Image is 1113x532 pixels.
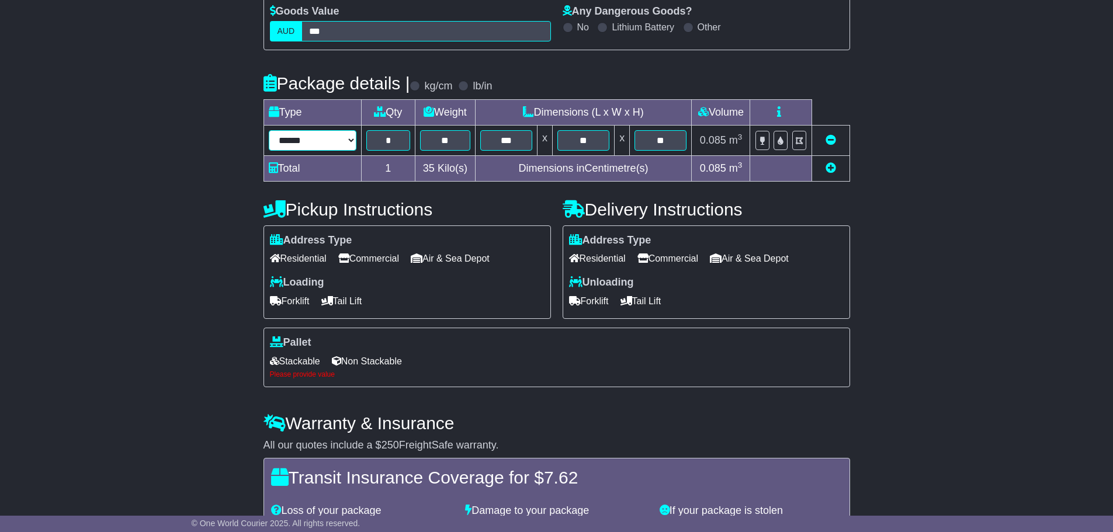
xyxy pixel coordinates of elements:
span: m [729,162,743,174]
span: Non Stackable [332,352,402,370]
a: Add new item [826,162,836,174]
td: Volume [692,99,750,125]
td: Total [263,155,361,181]
span: Air & Sea Depot [710,249,789,267]
span: Commercial [637,249,698,267]
label: Unloading [569,276,634,289]
span: Tail Lift [321,292,362,310]
span: Stackable [270,352,320,370]
label: Goods Value [270,5,339,18]
label: kg/cm [424,80,452,93]
label: Other [698,22,721,33]
span: m [729,134,743,146]
h4: Delivery Instructions [563,200,850,219]
label: Loading [270,276,324,289]
sup: 3 [738,161,743,169]
label: Address Type [569,234,651,247]
span: Commercial [338,249,399,267]
label: Any Dangerous Goods? [563,5,692,18]
label: AUD [270,21,303,41]
td: 1 [361,155,415,181]
span: 7.62 [544,468,578,487]
td: x [615,125,630,155]
span: Residential [270,249,327,267]
span: Residential [569,249,626,267]
div: Please provide value [270,370,844,378]
td: Dimensions in Centimetre(s) [475,155,692,181]
td: Qty [361,99,415,125]
a: Remove this item [826,134,836,146]
span: Forklift [569,292,609,310]
div: If your package is stolen [654,505,848,517]
td: x [537,125,552,155]
span: © One World Courier 2025. All rights reserved. [192,519,360,528]
span: 0.085 [700,134,726,146]
label: Lithium Battery [612,22,674,33]
div: All our quotes include a $ FreightSafe warranty. [263,439,850,452]
span: 0.085 [700,162,726,174]
span: 250 [382,439,399,451]
sup: 3 [738,133,743,141]
td: Kilo(s) [415,155,476,181]
span: 35 [423,162,435,174]
label: lb/in [473,80,492,93]
label: Pallet [270,336,311,349]
h4: Package details | [263,74,410,93]
span: Air & Sea Depot [411,249,490,267]
h4: Pickup Instructions [263,200,551,219]
td: Weight [415,99,476,125]
td: Type [263,99,361,125]
span: Tail Lift [620,292,661,310]
div: Damage to your package [459,505,654,517]
td: Dimensions (L x W x H) [475,99,692,125]
span: Forklift [270,292,310,310]
label: Address Type [270,234,352,247]
label: No [577,22,589,33]
h4: Warranty & Insurance [263,413,850,433]
div: Loss of your package [265,505,460,517]
h4: Transit Insurance Coverage for $ [271,468,842,487]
